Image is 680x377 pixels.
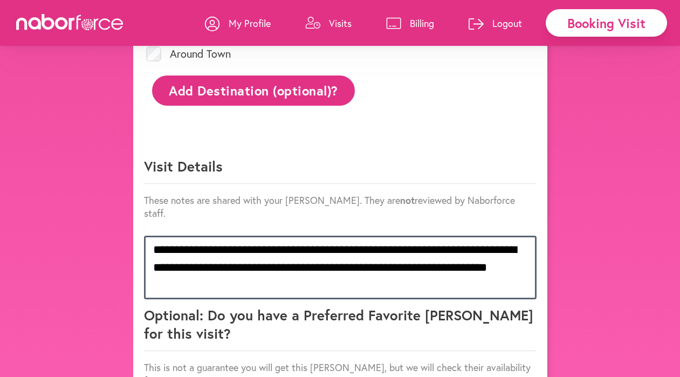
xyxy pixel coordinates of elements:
p: Visit Details [144,157,537,184]
p: My Profile [229,17,271,30]
p: These notes are shared with your [PERSON_NAME]. They are reviewed by Naborforce staff. [144,194,537,220]
a: My Profile [205,7,271,39]
p: Billing [410,17,434,30]
a: Visits [305,7,352,39]
div: Booking Visit [546,9,667,37]
p: Optional: Do you have a Preferred Favorite [PERSON_NAME] for this visit? [144,306,537,351]
label: Around Town [170,49,231,59]
a: Billing [386,7,434,39]
button: Add Destination (optional)? [152,76,355,105]
a: Logout [469,7,522,39]
strong: not [400,194,415,207]
p: Visits [329,17,352,30]
p: Logout [492,17,522,30]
